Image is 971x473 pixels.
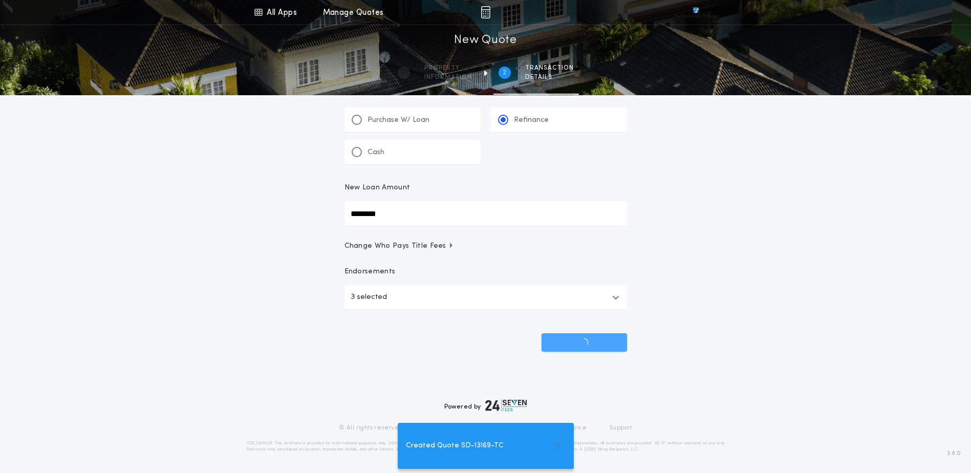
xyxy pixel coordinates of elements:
[368,115,429,125] p: Purchase W/ Loan
[344,241,455,251] span: Change Who Pays Title Fees
[525,64,574,72] span: Transaction
[424,73,472,81] span: information
[344,201,627,226] input: New Loan Amount
[525,73,574,81] span: details
[344,241,627,251] button: Change Who Pays Title Fees
[503,69,506,77] h2: 2
[344,183,411,193] p: New Loan Amount
[424,64,472,72] span: Property
[514,115,549,125] p: Refinance
[485,399,527,412] img: logo
[444,399,527,412] div: Powered by
[344,267,627,277] p: Endorsements
[454,32,516,49] h1: New Quote
[368,147,384,158] p: Cash
[406,440,504,451] span: Created Quote SD-13169-TC
[481,6,490,18] img: img
[674,7,717,17] img: vs-icon
[351,291,387,304] p: 3 selected
[344,285,627,310] button: 3 selected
